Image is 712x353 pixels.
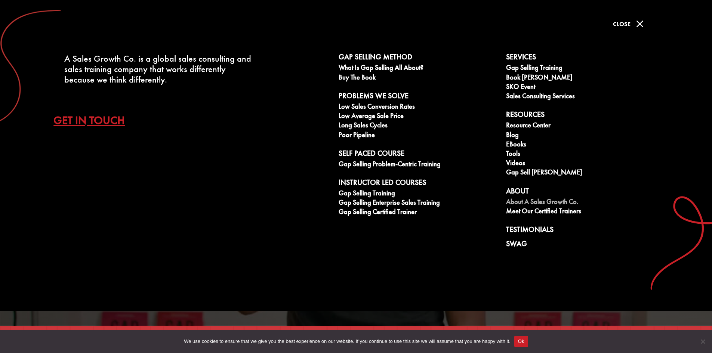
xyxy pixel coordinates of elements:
[506,150,665,159] a: Tools
[506,140,665,150] a: eBooks
[339,149,498,160] a: Self Paced Course
[506,110,665,121] a: Resources
[339,160,498,170] a: Gap Selling Problem-Centric Training
[506,53,665,64] a: Services
[339,92,498,103] a: Problems We Solve
[339,178,498,189] a: Instructor Led Courses
[506,187,665,198] a: About
[506,198,665,207] a: About A Sales Growth Co.
[339,112,498,121] a: Low Average Sale Price
[53,107,136,133] a: Get In Touch
[506,121,665,131] a: Resource Center
[339,208,498,217] a: Gap Selling Certified Trainer
[506,225,665,236] a: Testimonials
[339,64,498,73] a: What is Gap Selling all about?
[506,64,665,73] a: Gap Selling Training
[506,239,665,251] a: Swag
[632,16,647,31] span: M
[613,20,631,28] span: Close
[339,131,498,140] a: Poor Pipeline
[339,74,498,83] a: Buy The Book
[506,74,665,83] a: Book [PERSON_NAME]
[506,83,665,92] a: SKO Event
[339,199,498,208] a: Gap Selling Enterprise Sales Training
[339,189,498,199] a: Gap Selling Training
[506,168,665,178] a: Gap Sell [PERSON_NAME]
[339,121,498,131] a: Long Sales Cycles
[506,131,665,140] a: Blog
[506,92,665,102] a: Sales Consulting Services
[506,159,665,168] a: Videos
[506,207,665,217] a: Meet our Certified Trainers
[514,336,528,347] button: Ok
[699,338,706,345] span: No
[53,53,266,92] div: A Sales Growth Co. is a global sales consulting and sales training company that works differently...
[184,338,510,345] span: We use cookies to ensure that we give you the best experience on our website. If you continue to ...
[339,103,498,112] a: Low Sales Conversion Rates
[339,53,498,64] a: Gap Selling Method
